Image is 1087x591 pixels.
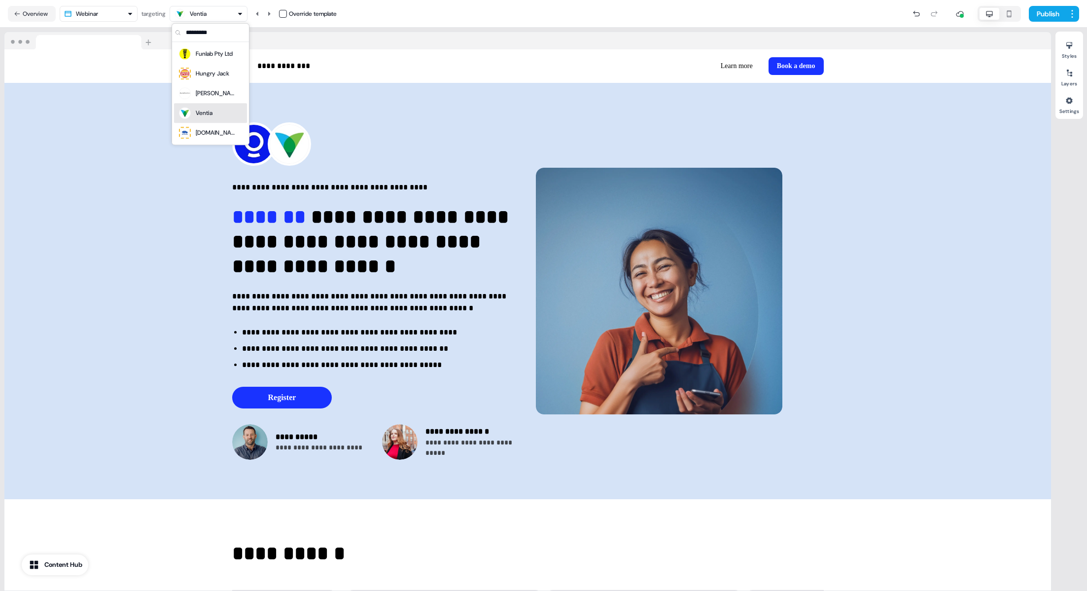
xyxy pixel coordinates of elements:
[196,69,229,78] div: Hungry Jack
[190,9,207,19] div: Ventia
[769,57,824,75] button: Book a demo
[196,49,233,59] div: Funlab Pty Ltd
[1055,65,1083,87] button: Layers
[196,128,235,138] div: [DOMAIN_NAME]
[141,9,166,19] div: targeting
[22,554,88,575] button: Content Hub
[232,424,268,460] img: Contact photo
[232,387,332,408] button: Register
[196,108,212,118] div: Ventia
[4,32,156,50] img: Browser topbar
[536,168,782,414] img: Image
[170,6,247,22] button: Ventia
[1029,6,1065,22] button: Publish
[8,6,56,22] button: Overview
[289,9,337,19] div: Override template
[536,168,824,414] div: Image
[532,57,824,75] div: Learn moreBook a demo
[76,9,98,19] div: Webinar
[1055,37,1083,59] button: Styles
[713,57,761,75] button: Learn more
[196,88,235,98] div: [PERSON_NAME]
[1055,93,1083,114] button: Settings
[44,560,82,570] div: Content Hub
[382,424,418,460] img: Contact photo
